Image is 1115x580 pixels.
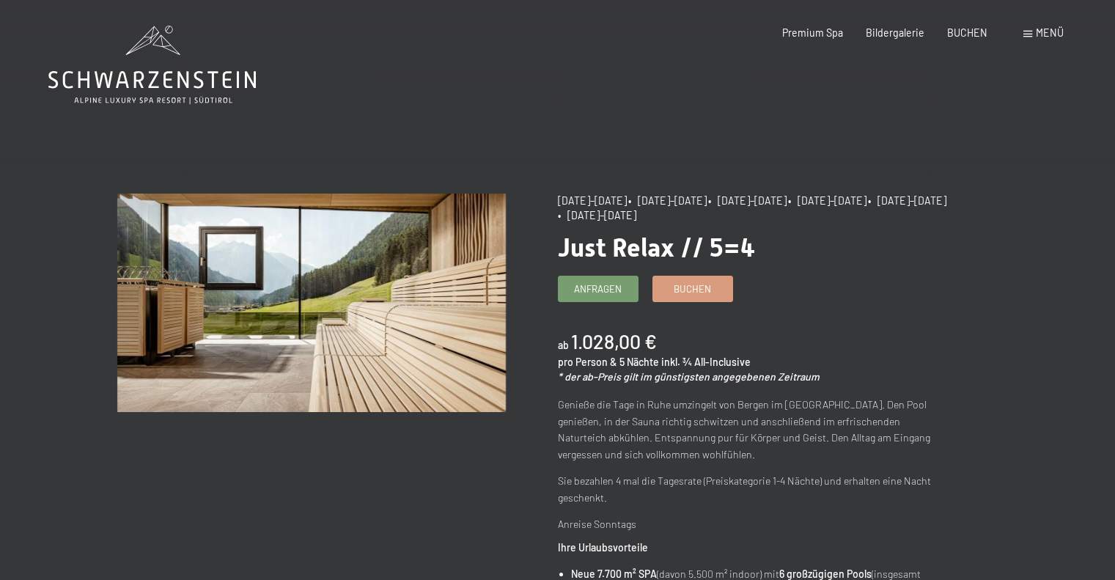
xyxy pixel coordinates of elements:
[1036,26,1064,39] span: Menü
[782,26,843,39] a: Premium Spa
[558,232,755,263] span: Just Relax // 5=4
[558,473,946,506] p: Sie bezahlen 4 mal die Tagesrate (Preiskategorie 1-4 Nächte) und erhalten eine Nacht geschenkt.
[559,276,638,301] a: Anfragen
[674,282,711,295] span: Buchen
[571,568,657,580] strong: Neue 7.700 m² SPA
[558,194,627,207] span: [DATE]–[DATE]
[117,194,506,412] img: Just Relax // 5=4
[661,356,751,368] span: inkl. ¾ All-Inclusive
[788,194,866,207] span: • [DATE]–[DATE]
[571,329,657,353] b: 1.028,00 €
[779,568,872,580] strong: 6 großzügigen Pools
[628,194,707,207] span: • [DATE]–[DATE]
[558,541,648,554] strong: Ihre Urlaubsvorteile
[558,370,820,383] em: * der ab-Preis gilt im günstigsten angegebenen Zeitraum
[866,26,924,39] a: Bildergalerie
[574,282,622,295] span: Anfragen
[653,276,732,301] a: Buchen
[558,356,617,368] span: pro Person &
[558,397,946,463] p: Genieße die Tage in Ruhe umzingelt von Bergen im [GEOGRAPHIC_DATA]. Den Pool genießen, in der Sau...
[947,26,987,39] a: BUCHEN
[416,325,537,339] span: Einwilligung Marketing*
[558,516,946,533] p: Anreise Sonntags
[868,194,946,207] span: • [DATE]–[DATE]
[558,209,636,221] span: • [DATE]–[DATE]
[558,339,569,351] span: ab
[708,194,787,207] span: • [DATE]–[DATE]
[619,356,659,368] span: 5 Nächte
